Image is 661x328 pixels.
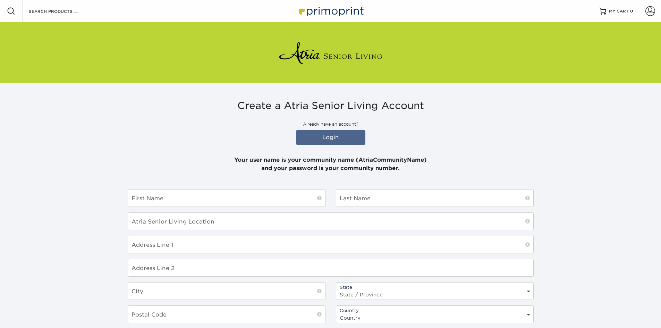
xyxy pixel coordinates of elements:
p: Already have an account? [128,121,534,127]
h3: Create a Atria Senior Living Account [128,100,534,112]
span: 0 [630,9,633,14]
span: MY CART [609,8,629,14]
p: Your user name is your community name (AtriaCommunityName) and your password is your community nu... [128,148,534,173]
a: Login [296,130,365,145]
img: Atria Senior Living [279,39,383,67]
img: Primoprint [296,3,365,18]
input: SEARCH PRODUCTS..... [28,7,96,15]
